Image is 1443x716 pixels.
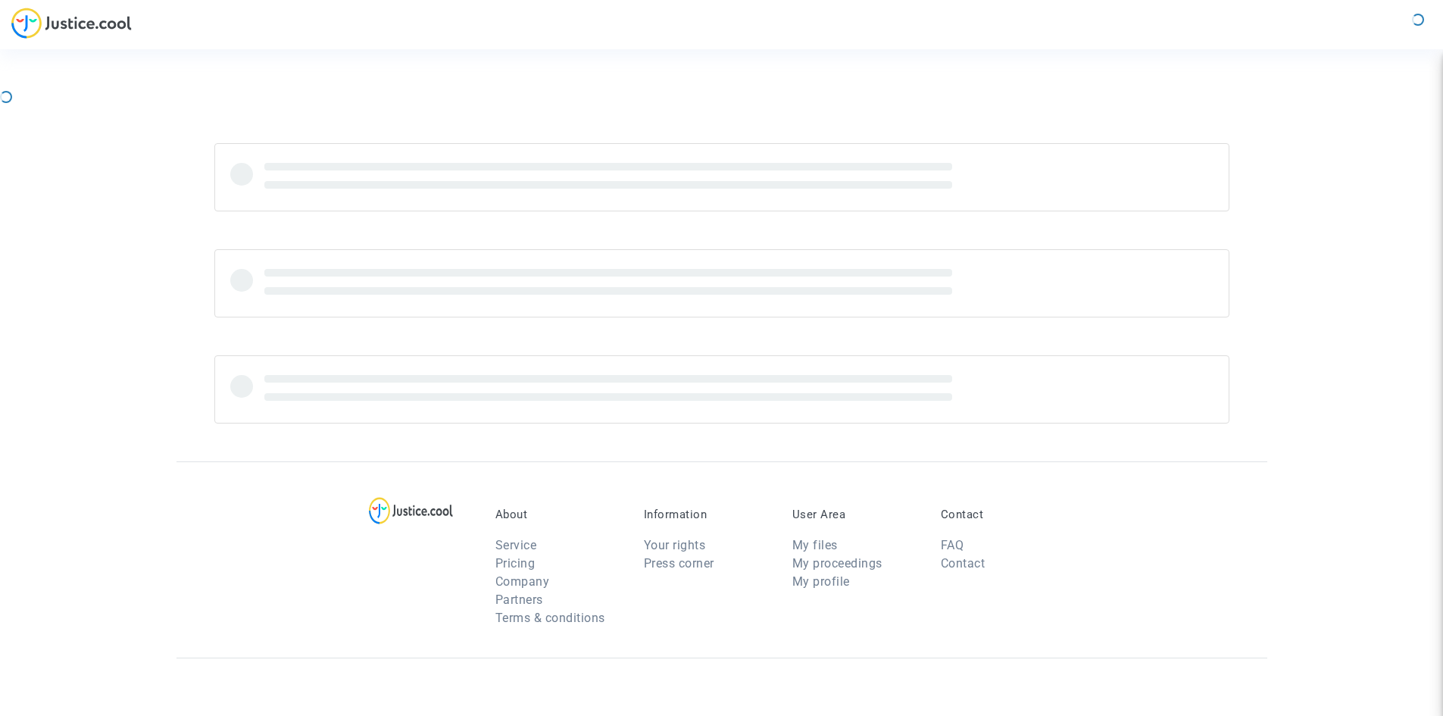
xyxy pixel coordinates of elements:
p: Information [644,508,770,521]
p: Contact [941,508,1067,521]
img: logo-lg.svg [369,497,453,524]
a: My proceedings [792,556,882,571]
a: Company [495,574,550,589]
a: My profile [792,574,850,589]
a: Pricing [495,556,536,571]
p: User Area [792,508,918,521]
a: Press corner [644,556,714,571]
a: Contact [941,556,985,571]
a: FAQ [941,538,964,552]
img: jc-logo.svg [11,8,132,39]
p: About [495,508,621,521]
a: Your rights [644,538,706,552]
a: My files [792,538,838,552]
a: Partners [495,592,543,607]
a: Terms & conditions [495,611,605,625]
a: Service [495,538,537,552]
